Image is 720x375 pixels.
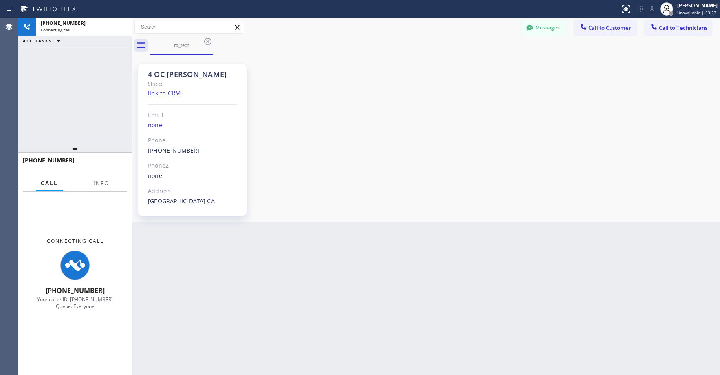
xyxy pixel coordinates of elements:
[88,175,114,191] button: Info
[521,20,566,36] button: Messages
[151,42,212,48] div: to_tech
[37,296,113,310] span: Your caller ID: [PHONE_NUMBER] Queue: Everyone
[148,121,237,130] div: none
[148,161,237,171] div: Phone2
[23,156,75,164] span: [PHONE_NUMBER]
[148,89,181,97] a: link to CRM
[148,146,200,154] a: [PHONE_NUMBER]
[677,2,718,9] div: [PERSON_NAME]
[659,24,707,31] span: Call to Technicians
[148,70,237,79] div: 4 OC [PERSON_NAME]
[23,38,52,44] span: ALL TASKS
[148,111,237,120] div: Email
[677,10,716,16] span: Unavailable | 53:27
[18,36,68,46] button: ALL TASKS
[574,20,636,36] button: Call to Customer
[93,180,109,187] span: Info
[46,286,105,295] span: [PHONE_NUMBER]
[47,237,103,244] span: Connecting Call
[135,20,244,33] input: Search
[41,180,58,187] span: Call
[41,27,74,33] span: Connecting call…
[36,175,63,191] button: Call
[646,3,658,15] button: Mute
[645,20,712,36] button: Call to Technicians
[148,136,237,145] div: Phone
[148,186,237,196] div: Address
[41,20,86,27] span: [PHONE_NUMBER]
[148,171,237,181] div: none
[588,24,631,31] span: Call to Customer
[148,79,237,89] div: Since:
[148,197,237,206] div: [GEOGRAPHIC_DATA] CA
